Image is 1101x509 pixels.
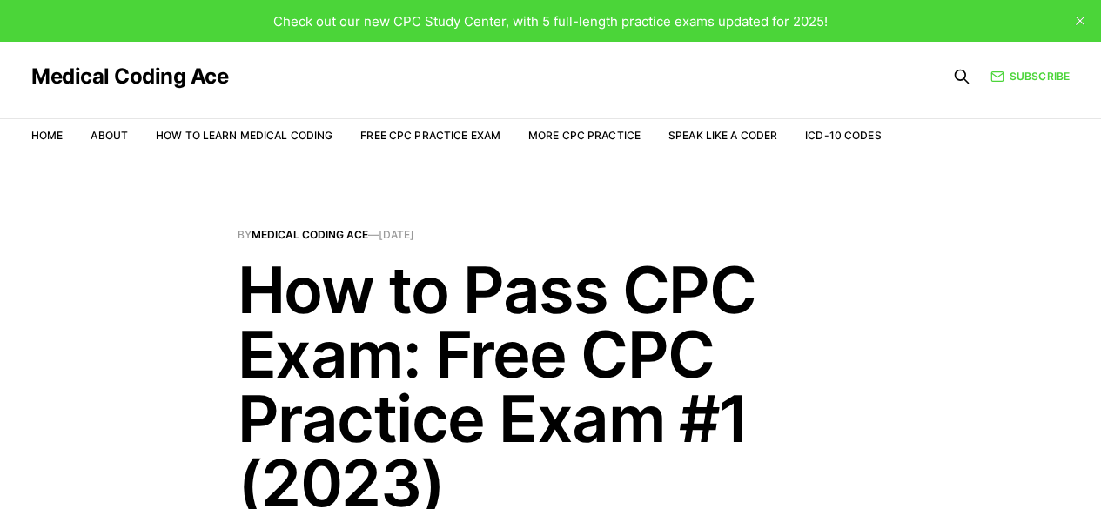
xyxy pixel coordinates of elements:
[805,129,881,142] a: ICD-10 Codes
[379,228,414,241] time: [DATE]
[1066,7,1094,35] button: close
[31,129,63,142] a: Home
[91,129,128,142] a: About
[156,129,332,142] a: How to Learn Medical Coding
[528,129,641,142] a: More CPC Practice
[238,230,864,240] span: By —
[668,129,777,142] a: Speak Like a Coder
[31,66,228,87] a: Medical Coding Ace
[360,129,500,142] a: Free CPC Practice Exam
[817,424,1101,509] iframe: portal-trigger
[990,68,1070,84] a: Subscribe
[273,13,828,30] span: Check out our new CPC Study Center, with 5 full-length practice exams updated for 2025!
[252,228,368,241] a: Medical Coding Ace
